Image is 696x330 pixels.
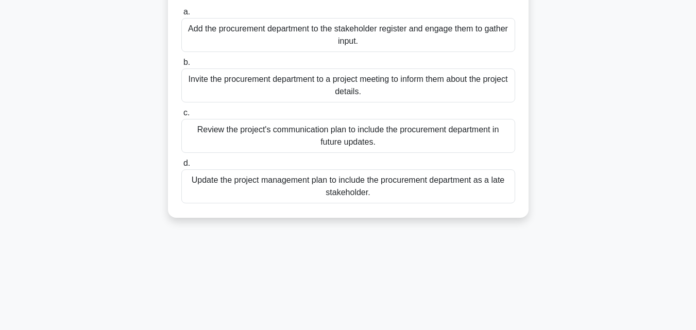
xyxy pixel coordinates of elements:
div: Update the project management plan to include the procurement department as a late stakeholder. [181,169,515,203]
span: d. [183,159,190,167]
div: Invite the procurement department to a project meeting to inform them about the project details. [181,68,515,102]
span: a. [183,7,190,16]
span: b. [183,58,190,66]
div: Add the procurement department to the stakeholder register and engage them to gather input. [181,18,515,52]
div: Review the project's communication plan to include the procurement department in future updates. [181,119,515,153]
span: c. [183,108,190,117]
